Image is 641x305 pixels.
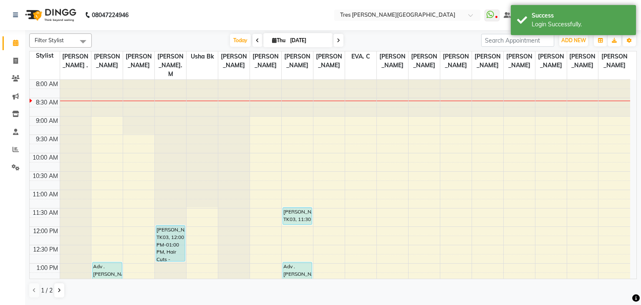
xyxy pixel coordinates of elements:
[34,117,60,125] div: 9:00 AM
[92,3,129,27] b: 08047224946
[481,34,554,47] input: Search Appointment
[31,227,60,236] div: 12:00 PM
[345,51,376,62] span: EVA. C
[282,51,313,71] span: [PERSON_NAME]
[31,153,60,162] div: 10:00 AM
[535,51,567,71] span: [PERSON_NAME]
[472,51,503,71] span: [PERSON_NAME]
[288,34,329,47] input: 2025-09-04
[31,172,60,180] div: 10:30 AM
[559,35,588,46] button: ADD NEW
[60,51,91,71] span: [PERSON_NAME] .
[35,37,64,43] span: Filter Stylist
[93,262,121,297] div: Adv .[PERSON_NAME], TK02, 01:00 PM-02:00 PM, Hair Cuts - Creative Head (Women)
[567,51,598,71] span: [PERSON_NAME]
[283,208,312,224] div: [PERSON_NAME], TK03, 11:30 AM-12:00 PM, [PERSON_NAME] Trim
[218,51,250,71] span: [PERSON_NAME]
[31,245,60,254] div: 12:30 PM
[187,51,218,62] span: Usha bk
[313,51,345,71] span: [PERSON_NAME]
[532,20,630,29] div: Login Successfully.
[270,37,288,43] span: Thu
[35,264,60,272] div: 1:00 PM
[250,51,281,71] span: [PERSON_NAME]
[155,51,186,79] span: [PERSON_NAME]. M
[41,286,53,295] span: 1 / 2
[156,226,185,261] div: [PERSON_NAME], TK03, 12:00 PM-01:00 PM, Hair Cuts - Master Stylist (Men)
[34,135,60,144] div: 9:30 AM
[377,51,408,71] span: [PERSON_NAME]
[532,11,630,20] div: Success
[21,3,78,27] img: logo
[123,51,154,71] span: [PERSON_NAME]
[34,98,60,107] div: 8:30 AM
[409,51,440,71] span: [PERSON_NAME]
[34,80,60,89] div: 8:00 AM
[504,51,535,71] span: [PERSON_NAME]
[440,51,472,71] span: [PERSON_NAME]
[230,34,251,47] span: Today
[91,51,123,71] span: [PERSON_NAME]
[31,208,60,217] div: 11:30 AM
[30,51,60,60] div: Stylist
[283,262,312,297] div: Adv .[PERSON_NAME], TK02, 01:00 PM-02:00 PM, [PERSON_NAME] Trim
[561,37,586,43] span: ADD NEW
[31,190,60,199] div: 11:00 AM
[598,51,630,71] span: [PERSON_NAME]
